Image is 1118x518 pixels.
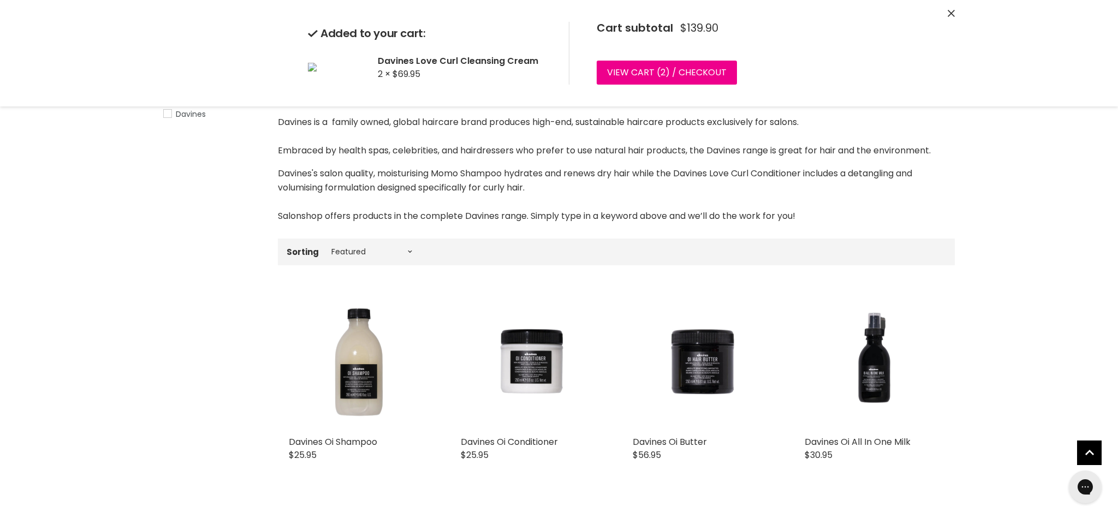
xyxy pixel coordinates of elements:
a: View cart (2) / Checkout [597,61,737,85]
span: 2 × [378,68,390,80]
h1: Davines [278,88,955,111]
a: Davines Oi Butter [633,436,707,448]
img: Davines Oi All In One Milk [805,291,944,431]
span: $69.95 [393,68,420,80]
img: Davines Oi Conditioner [461,291,600,431]
p: Davines is a family owned, global haircare brand produces high-end, sustainable haircare products... [278,115,955,158]
span: $25.95 [461,449,489,461]
img: Davines Oi Butter [633,291,772,431]
span: $25.95 [289,449,317,461]
span: $56.95 [633,449,661,461]
a: Davines [163,108,264,120]
a: Davines Oi Shampoo [289,436,377,448]
span: $30.95 [805,449,832,461]
p: Davines's salon quality, moisturising Momo Shampoo hydrates and renews dry hair while the Davines... [278,166,955,223]
label: Sorting [287,247,319,257]
iframe: Gorgias live chat messenger [1063,467,1107,507]
img: Davines Love Curl Cleansing Cream [308,63,317,72]
button: Close [948,8,955,20]
span: 2 [661,66,665,79]
span: Cart subtotal [597,20,673,35]
img: Davines Oi Shampoo [289,291,428,431]
h2: Davines Love Curl Cleansing Cream [378,55,551,67]
a: Davines Oi Conditioner [461,436,558,448]
span: $139.90 [680,22,718,34]
a: Davines Oi All In One Milk [805,436,911,448]
h2: Added to your cart: [308,27,551,40]
span: Davines [176,109,206,120]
